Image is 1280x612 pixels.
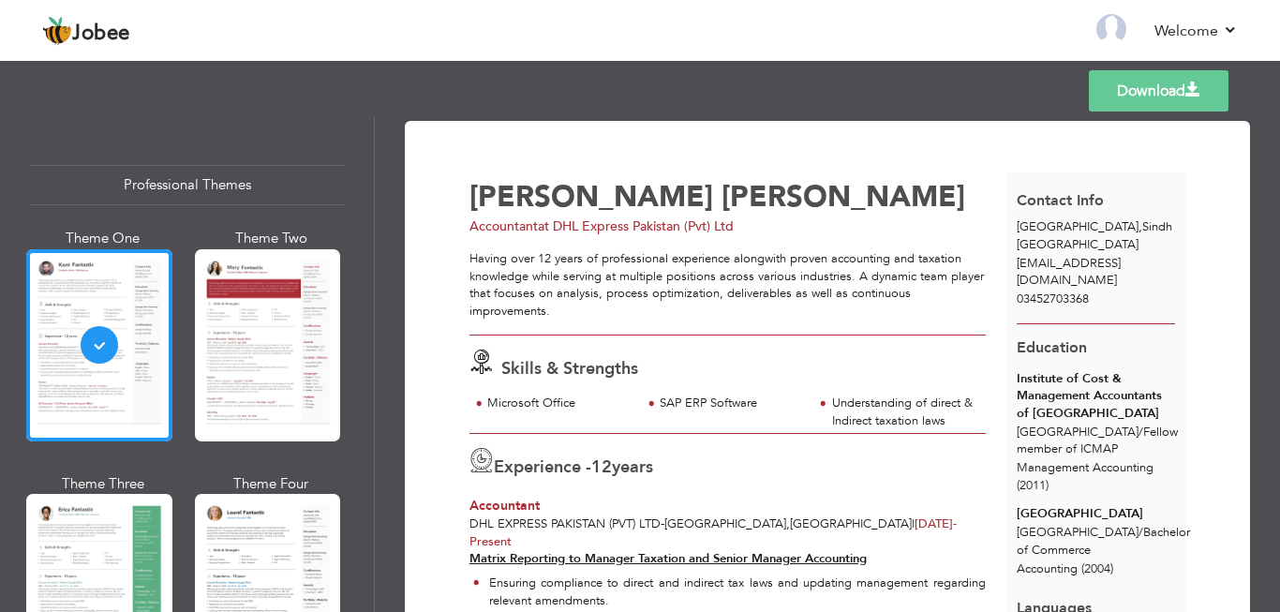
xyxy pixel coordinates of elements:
[1096,14,1126,44] img: Profile Img
[1089,70,1228,112] a: Download
[473,575,986,609] li: Ensuring compliance to direct and indirect tax laws and updating management regarding relevant am...
[1017,560,1078,577] span: Accounting
[494,455,591,479] span: Experience -
[664,515,786,532] span: [GEOGRAPHIC_DATA]
[30,229,176,248] div: Theme One
[786,515,790,532] span: ,
[30,165,344,205] div: Professional Themes
[469,497,540,515] span: Accountant
[1017,459,1153,476] span: Management Accounting
[1017,477,1049,494] span: (2011)
[1017,218,1139,235] span: [GEOGRAPHIC_DATA]
[1017,370,1175,423] div: Institute of Cost & Management Accountants of [GEOGRAPHIC_DATA]
[915,515,957,532] span: [DATE]
[469,515,957,550] span: Present
[469,217,538,235] span: Accountant
[591,455,612,479] span: 12
[591,455,653,480] label: years
[1017,505,1175,523] div: [GEOGRAPHIC_DATA]
[1139,424,1143,440] span: /
[722,177,965,216] span: [PERSON_NAME]
[1006,218,1185,253] div: Sindh
[1081,560,1113,577] span: (2004)
[1017,337,1087,358] span: Education
[469,250,986,320] div: Having over 12 years of professional experience alongwith proven accounting and taxation knowledg...
[1017,255,1121,290] span: [EMAIL_ADDRESS][DOMAIN_NAME]
[832,395,975,429] div: Understanding of direct & Indirect taxation laws
[1154,20,1238,42] a: Welcome
[1139,524,1143,541] span: /
[30,474,176,494] div: Theme Three
[790,515,912,532] span: [GEOGRAPHIC_DATA]
[42,16,72,46] img: jobee.io
[1017,236,1139,253] span: [GEOGRAPHIC_DATA]
[487,395,631,412] div: Microsoft Office
[538,217,734,235] span: at DHL Express Pakistan (Pvt) Ltd
[660,395,803,412] div: SAP ERP Software
[42,16,130,46] a: Jobee
[661,515,664,532] span: -
[1139,218,1142,235] span: ,
[1017,424,1178,458] span: [GEOGRAPHIC_DATA] Fellow member of ICMAP
[72,23,130,44] span: Jobee
[469,515,661,532] span: DHL Express Pakistan (Pvt) Ltd
[469,177,713,216] span: [PERSON_NAME]
[501,357,638,381] span: Skills & Strengths
[469,550,867,567] strong: Matrix Reporting to Manager Taxation and Senior Manager Accounting
[912,515,915,532] span: |
[1017,524,1190,559] span: [GEOGRAPHIC_DATA] Bachelor of Commerce
[953,515,957,532] span: -
[199,229,345,248] div: Theme Two
[199,474,345,494] div: Theme Four
[1017,190,1104,211] span: Contact Info
[1017,291,1089,307] span: 03452703368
